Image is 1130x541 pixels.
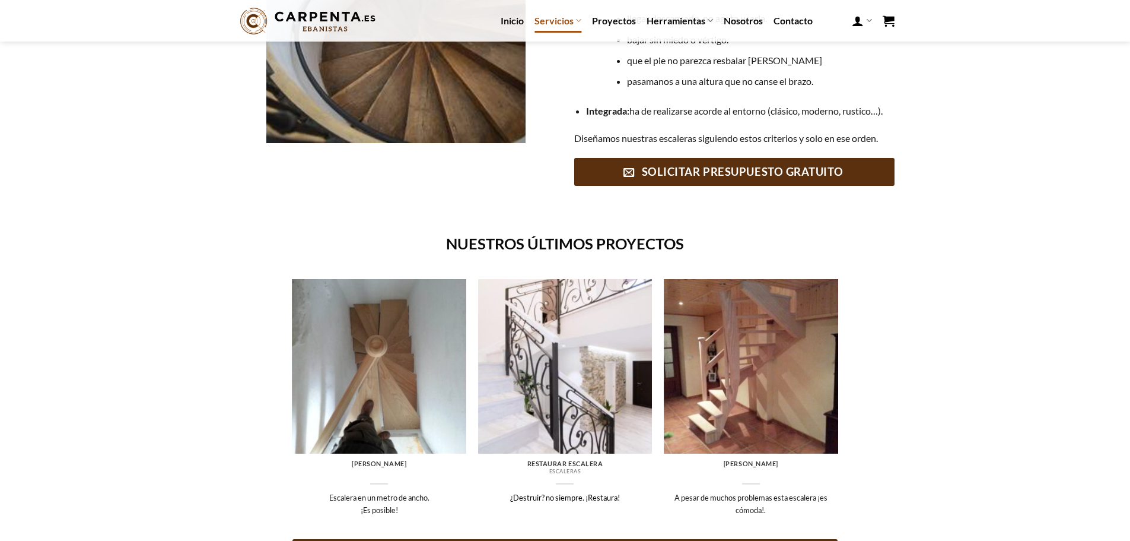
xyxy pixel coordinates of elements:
[236,234,895,254] h2: NUESTROS ÚLTIMOS PROYECTOS
[292,279,466,454] img: escalera caracol pino
[670,460,832,468] h6: [PERSON_NAME]
[664,279,838,454] img: escalera pasamanos ebanisteria madera
[592,10,636,31] a: Proyectos
[774,10,813,31] a: Contacto
[292,279,466,527] a: escalera caracol pino [PERSON_NAME] Escalera en un metro de ancho.¡Es posible!
[574,158,895,185] a: SOLICITAR PRESUPUESTO GRATUITO
[627,53,894,68] li: que el pie no parezca resbalar [PERSON_NAME]
[478,279,652,527] a: escalera madera ebanistería pasamanos Restaurar escalera Escaleras ¿Destruir? no siempre. ¡Restaura!
[664,279,838,527] a: escalera pasamanos ebanisteria madera [PERSON_NAME] A pesar de muchos problemas esta escalera ¡es...
[298,492,460,516] p: Escalera en un metro de ancho. ¡Es posible!
[647,9,713,32] a: Herramientas
[478,279,652,454] img: escalera madera ebanistería pasamanos
[484,492,647,516] p: ¿Destruir? no siempre. ¡Restaura!
[724,10,763,31] a: Nosotros
[642,163,843,181] span: SOLICITAR PRESUPUESTO GRATUITO
[574,131,895,146] p: Diseñamos nuestras escaleras siguiendo estos criterios y solo en ese orden.
[534,9,581,32] a: Servicios
[586,103,894,119] li: ha de realizarse acorde al entorno (clásico, moderno, rustico…).
[501,10,524,31] a: Inicio
[236,5,380,37] img: Carpenta.es
[670,492,832,516] p: A pesar de muchos problemas esta escalera ¡es cómoda!.
[298,460,460,468] h6: [PERSON_NAME]
[484,460,647,468] h6: Restaurar escalera
[549,468,581,474] span: Escaleras
[627,74,894,89] li: pasamanos a una altura que no canse el brazo.
[586,105,629,116] strong: Integrada:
